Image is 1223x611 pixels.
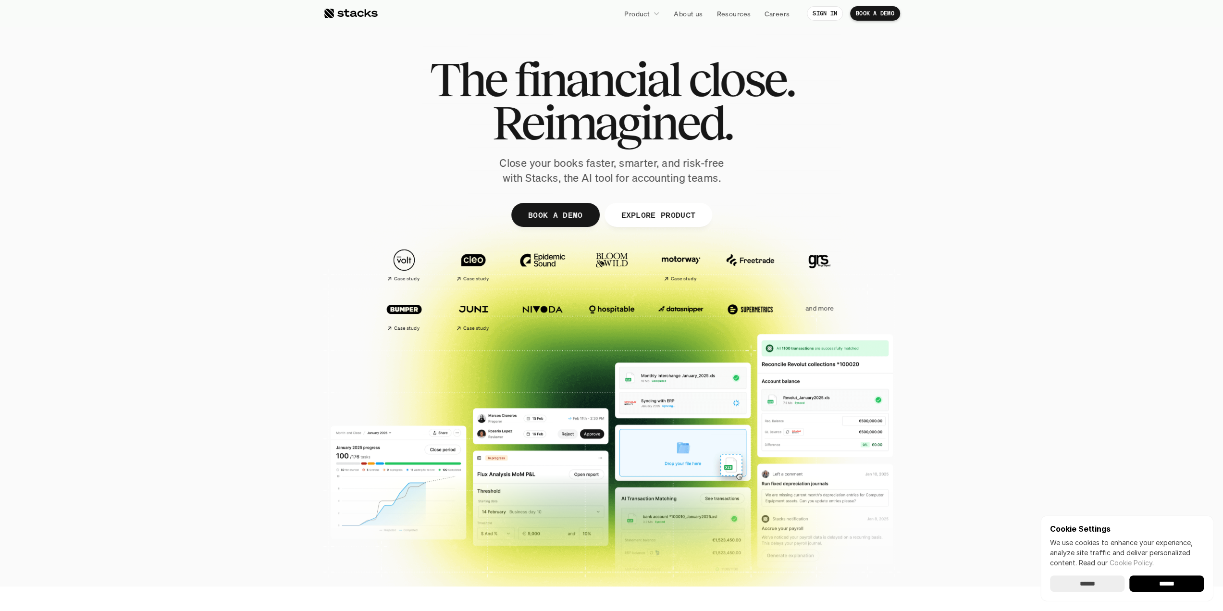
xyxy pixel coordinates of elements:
p: BOOK A DEMO [528,208,582,222]
a: EXPLORE PRODUCT [604,203,712,227]
span: Reimagined. [492,101,731,144]
a: Case study [444,244,503,286]
a: Case study [444,293,503,335]
p: Close your books faster, smarter, and risk-free with Stacks, the AI tool for accounting teams. [492,156,732,186]
a: Cookie Policy [1110,559,1152,567]
p: Careers [765,9,790,19]
p: We use cookies to enhance your experience, analyze site traffic and deliver personalized content. [1050,537,1204,568]
a: Case study [374,293,434,335]
span: Read our . [1079,559,1154,567]
a: Case study [374,244,434,286]
h2: Case study [394,325,420,331]
p: Cookie Settings [1050,525,1204,533]
p: BOOK A DEMO [856,10,894,17]
h2: Case study [394,276,420,282]
a: BOOK A DEMO [850,6,900,21]
p: Product [624,9,650,19]
p: EXPLORE PRODUCT [621,208,695,222]
a: Case study [651,244,711,286]
p: Resources [717,9,751,19]
a: Careers [759,5,795,22]
a: SIGN IN [807,6,843,21]
span: close. [688,58,794,101]
a: BOOK A DEMO [511,203,599,227]
p: SIGN IN [813,10,837,17]
span: The [430,58,506,101]
a: About us [668,5,708,22]
h2: Case study [463,325,489,331]
a: Privacy Policy [113,223,156,229]
a: Resources [711,5,756,22]
span: financial [514,58,680,101]
p: About us [674,9,703,19]
p: and more [790,304,849,312]
h2: Case study [671,276,696,282]
h2: Case study [463,276,489,282]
